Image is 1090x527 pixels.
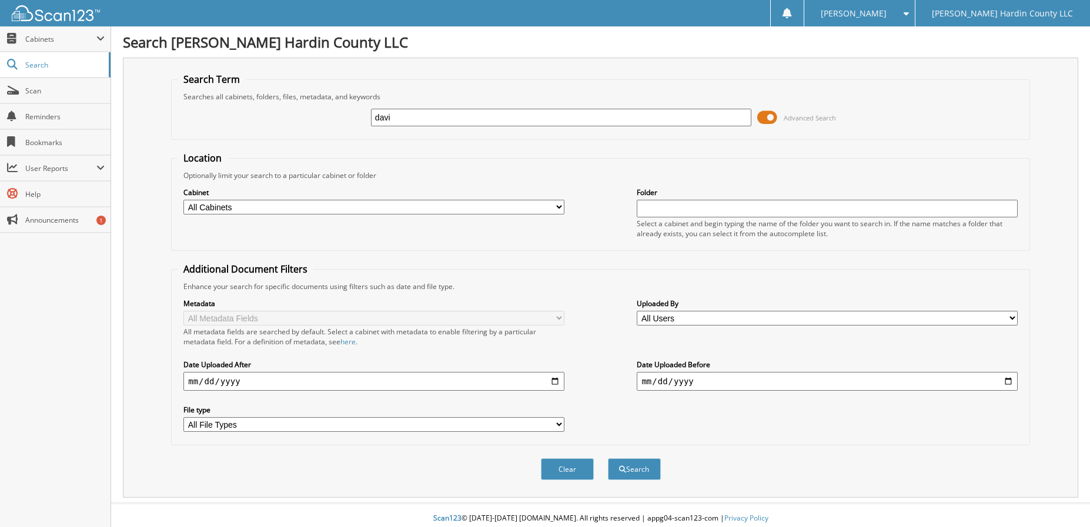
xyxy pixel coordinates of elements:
[608,458,661,480] button: Search
[724,513,768,523] a: Privacy Policy
[1031,471,1090,527] iframe: Chat Widget
[637,372,1017,391] input: end
[183,187,564,197] label: Cabinet
[183,372,564,391] input: start
[178,152,228,165] legend: Location
[178,170,1024,180] div: Optionally limit your search to a particular cabinet or folder
[123,32,1078,52] h1: Search [PERSON_NAME] Hardin County LLC
[12,5,100,21] img: scan123-logo-white.svg
[178,281,1024,291] div: Enhance your search for specific documents using filters such as date and file type.
[932,10,1073,17] span: [PERSON_NAME] Hardin County LLC
[25,163,96,173] span: User Reports
[96,216,106,225] div: 1
[25,86,105,96] span: Scan
[637,360,1017,370] label: Date Uploaded Before
[25,215,105,225] span: Announcements
[183,405,564,415] label: File type
[637,187,1017,197] label: Folder
[25,112,105,122] span: Reminders
[178,73,246,86] legend: Search Term
[25,60,103,70] span: Search
[183,298,564,308] label: Metadata
[340,337,356,347] a: here
[433,513,462,523] span: Scan123
[784,113,836,122] span: Advanced Search
[178,92,1024,102] div: Searches all cabinets, folders, files, metadata, and keywords
[183,360,564,370] label: Date Uploaded After
[25,34,96,44] span: Cabinets
[178,263,313,276] legend: Additional Document Filters
[541,458,594,480] button: Clear
[25,137,105,147] span: Bookmarks
[821,10,887,17] span: [PERSON_NAME]
[637,219,1017,239] div: Select a cabinet and begin typing the name of the folder you want to search in. If the name match...
[183,327,564,347] div: All metadata fields are searched by default. Select a cabinet with metadata to enable filtering b...
[25,189,105,199] span: Help
[637,298,1017,308] label: Uploaded By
